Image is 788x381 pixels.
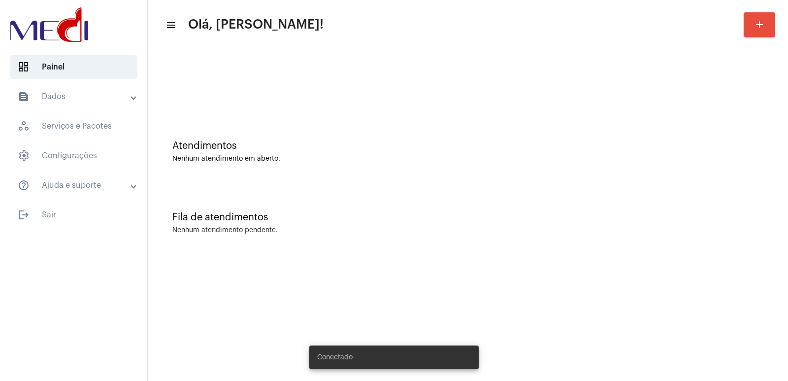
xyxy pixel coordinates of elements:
[165,19,175,31] mat-icon: sidenav icon
[10,203,137,227] span: Sair
[754,19,765,31] mat-icon: add
[172,155,763,163] div: Nenhum atendimento em aberto.
[8,5,91,44] img: d3a1b5fa-500b-b90f-5a1c-719c20e9830b.png
[172,212,763,223] div: Fila de atendimentos
[18,150,30,162] span: sidenav icon
[18,120,30,132] span: sidenav icon
[18,179,30,191] mat-icon: sidenav icon
[6,85,147,108] mat-expansion-panel-header: sidenav iconDados
[18,91,131,103] mat-panel-title: Dados
[6,173,147,197] mat-expansion-panel-header: sidenav iconAjuda e suporte
[18,61,30,73] span: sidenav icon
[10,114,137,138] span: Serviços e Pacotes
[172,227,278,234] div: Nenhum atendimento pendente.
[317,352,353,362] span: Conectado
[172,140,763,151] div: Atendimentos
[18,91,30,103] mat-icon: sidenav icon
[10,144,137,168] span: Configurações
[18,179,131,191] mat-panel-title: Ajuda e suporte
[10,55,137,79] span: Painel
[18,209,30,221] mat-icon: sidenav icon
[188,17,324,33] span: Olá, [PERSON_NAME]!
